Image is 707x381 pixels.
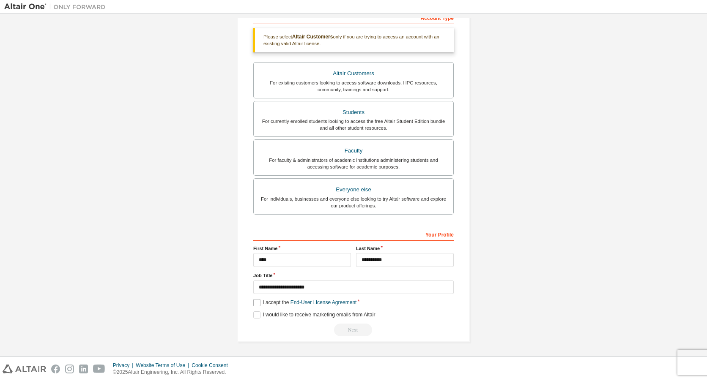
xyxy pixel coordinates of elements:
div: For faculty & administrators of academic institutions administering students and accessing softwa... [259,157,448,170]
div: Students [259,106,448,118]
div: Privacy [113,362,136,369]
div: Account Type [253,11,454,24]
div: Altair Customers [259,68,448,79]
label: Job Title [253,272,454,279]
div: Everyone else [259,184,448,196]
div: For existing customers looking to access software downloads, HPC resources, community, trainings ... [259,79,448,93]
label: I would like to receive marketing emails from Altair [253,311,375,318]
b: Altair Customers [292,34,333,40]
div: Your Profile [253,227,454,241]
div: Website Terms of Use [136,362,192,369]
div: Read and acccept EULA to continue [253,324,454,336]
label: I accept the [253,299,356,306]
img: facebook.svg [51,365,60,373]
div: Cookie Consent [192,362,233,369]
div: Faculty [259,145,448,157]
label: First Name [253,245,351,252]
img: Altair One [4,3,110,11]
div: For individuals, businesses and everyone else looking to try Altair software and explore our prod... [259,196,448,209]
img: youtube.svg [93,365,105,373]
img: linkedin.svg [79,365,88,373]
img: instagram.svg [65,365,74,373]
p: © 2025 Altair Engineering, Inc. All Rights Reserved. [113,369,233,376]
label: Last Name [356,245,454,252]
div: Please select only if you are trying to access an account with an existing valid Altair license. [253,28,454,52]
div: For currently enrolled students looking to access the free Altair Student Edition bundle and all ... [259,118,448,131]
a: End-User License Agreement [290,299,357,305]
img: altair_logo.svg [3,365,46,373]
